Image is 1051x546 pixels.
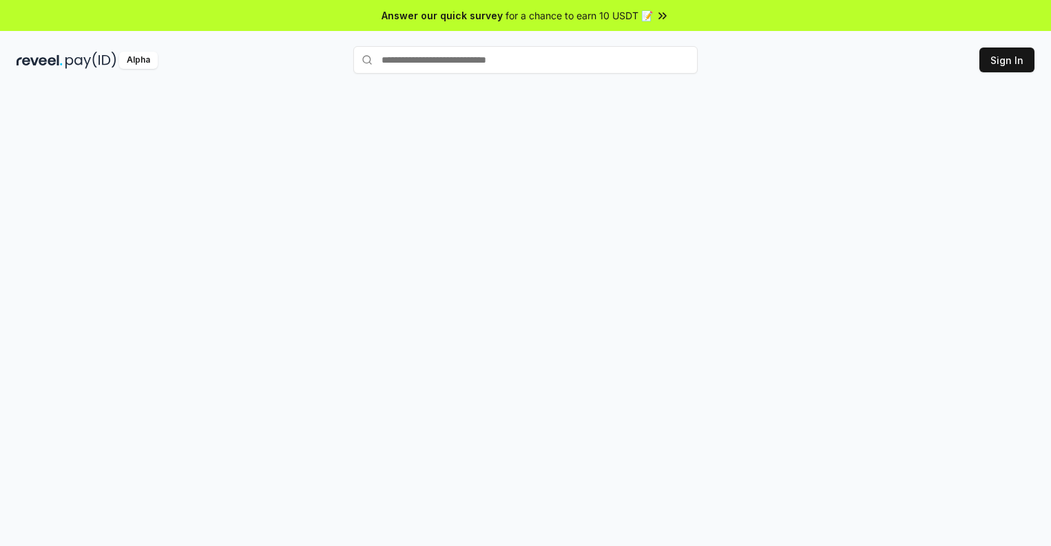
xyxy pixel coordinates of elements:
[17,52,63,69] img: reveel_dark
[382,8,503,23] span: Answer our quick survey
[506,8,653,23] span: for a chance to earn 10 USDT 📝
[119,52,158,69] div: Alpha
[979,48,1034,72] button: Sign In
[65,52,116,69] img: pay_id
